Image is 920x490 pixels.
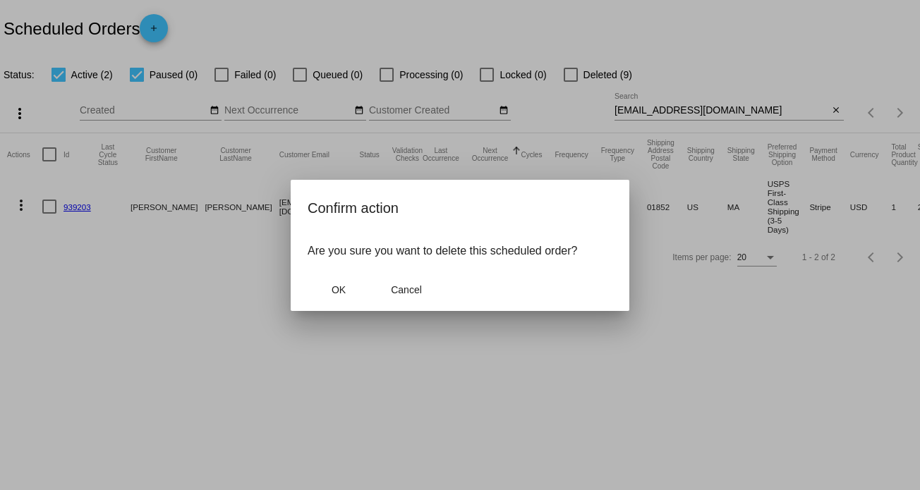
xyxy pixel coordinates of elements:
span: Cancel [391,284,422,295]
span: OK [332,284,346,295]
h2: Confirm action [308,197,612,219]
button: Close dialog [308,277,370,302]
button: Close dialog [375,277,437,302]
p: Are you sure you want to delete this scheduled order? [308,245,612,257]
